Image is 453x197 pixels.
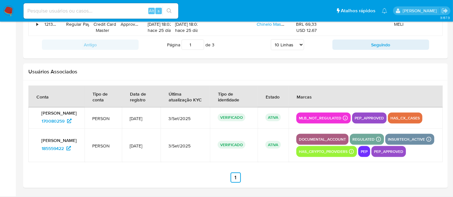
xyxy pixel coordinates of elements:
[441,7,448,14] a: Sair
[341,7,375,14] span: Atalhos rápidos
[24,7,178,15] input: Pesquise usuários ou casos...
[158,8,160,14] span: s
[382,8,387,14] a: Notificações
[440,15,450,20] span: 3.157.3
[403,8,439,14] p: alexandra.macedo@mercadolivre.com
[162,6,176,15] button: search-icon
[28,69,443,75] h2: Usuários Associados
[149,8,154,14] span: Alt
